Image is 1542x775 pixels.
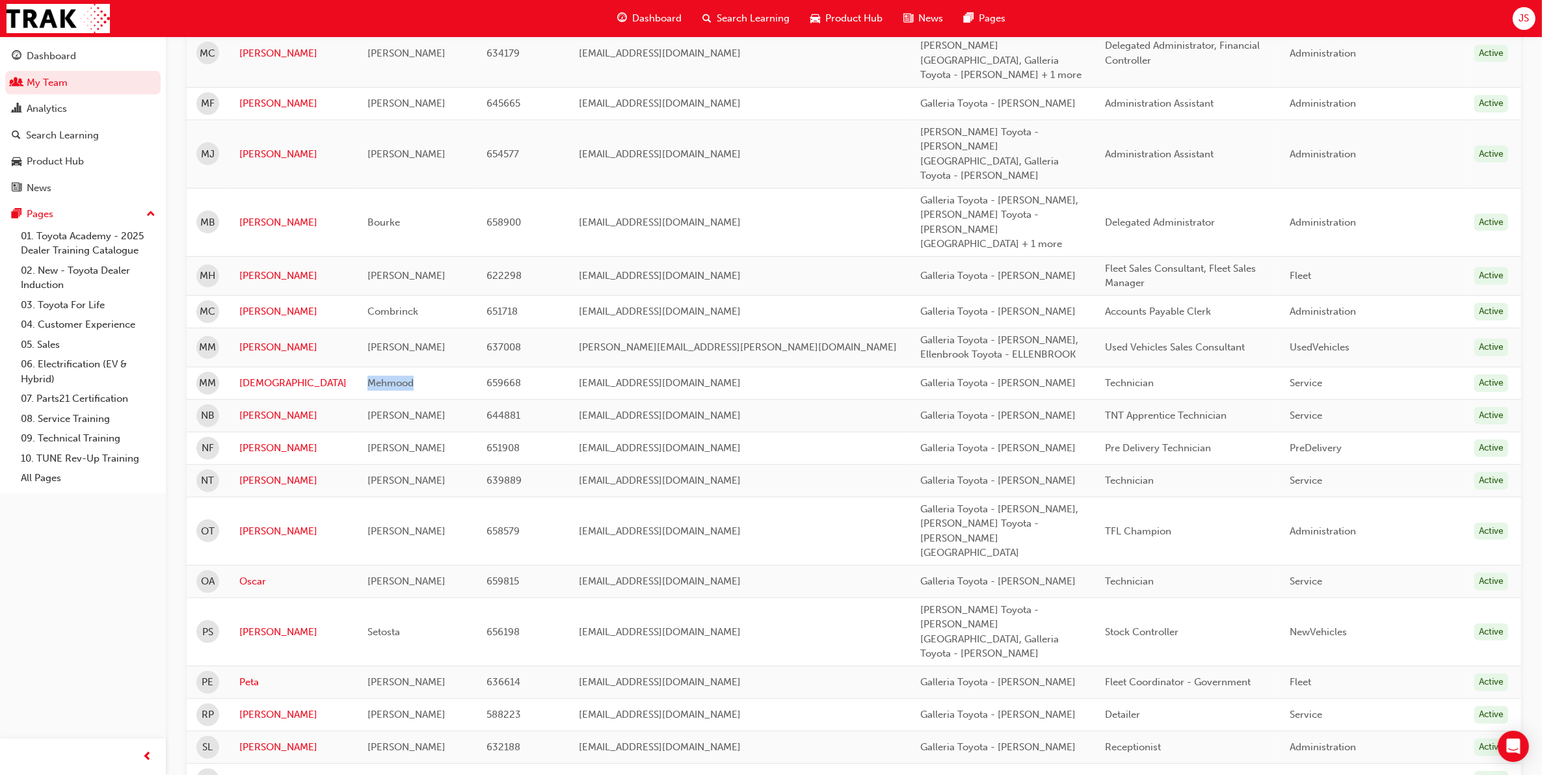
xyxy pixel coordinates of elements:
span: [PERSON_NAME] Toyota - [PERSON_NAME][GEOGRAPHIC_DATA], Galleria Toyota - [PERSON_NAME] [921,126,1059,182]
a: [PERSON_NAME] [239,740,349,755]
span: Delegated Administrator, Financial Controller [1105,40,1260,66]
a: Dashboard [5,44,161,68]
span: Administration [1290,217,1356,228]
span: pages-icon [12,209,21,220]
span: Service [1290,410,1322,421]
span: guage-icon [617,10,627,27]
span: MJ [201,147,215,162]
a: 03. Toyota For Life [16,295,161,315]
a: News [5,176,161,200]
span: search-icon [12,130,21,142]
div: Active [1474,573,1508,590]
span: [EMAIL_ADDRESS][DOMAIN_NAME] [579,217,741,228]
a: Oscar [239,574,349,589]
span: 637008 [486,341,521,353]
div: Active [1474,303,1508,321]
span: people-icon [12,77,21,89]
span: Galleria Toyota - [PERSON_NAME] [921,442,1076,454]
span: TFL Champion [1105,525,1171,537]
span: pages-icon [964,10,974,27]
span: [EMAIL_ADDRESS][DOMAIN_NAME] [579,306,741,317]
span: 658900 [486,217,521,228]
span: [PERSON_NAME] [367,98,445,109]
div: Active [1474,45,1508,62]
button: JS [1513,7,1535,30]
span: [PERSON_NAME] [367,270,445,282]
a: search-iconSearch Learning [692,5,800,32]
span: Galleria Toyota - [PERSON_NAME] [921,377,1076,389]
a: 06. Electrification (EV & Hybrid) [16,354,161,389]
div: Product Hub [27,154,84,169]
span: News [918,11,943,26]
button: DashboardMy TeamAnalyticsSearch LearningProduct HubNews [5,42,161,202]
a: [PERSON_NAME] [239,340,349,355]
span: [EMAIL_ADDRESS][DOMAIN_NAME] [579,47,741,59]
span: Accounts Payable Clerk [1105,306,1211,317]
span: Administration [1290,525,1356,537]
span: Galleria Toyota - [PERSON_NAME], Ellenbrook Toyota - ELLENBROOK [921,334,1079,361]
span: prev-icon [143,749,153,765]
span: [PERSON_NAME] [367,47,445,59]
span: Galleria Toyota - [PERSON_NAME] [921,575,1076,587]
button: Pages [5,202,161,226]
span: Technician [1105,575,1154,587]
span: 659668 [486,377,521,389]
span: search-icon [702,10,711,27]
span: [PERSON_NAME] [367,475,445,486]
span: 632188 [486,741,520,753]
span: [PERSON_NAME] [367,525,445,537]
span: [PERSON_NAME] [367,709,445,720]
span: Dashboard [632,11,682,26]
span: [EMAIL_ADDRESS][DOMAIN_NAME] [579,475,741,486]
span: 656198 [486,626,520,638]
a: My Team [5,71,161,95]
span: Technician [1105,377,1154,389]
span: Galleria Toyota - [PERSON_NAME] [921,676,1076,688]
span: [EMAIL_ADDRESS][DOMAIN_NAME] [579,709,741,720]
span: PE [202,675,214,690]
div: Active [1474,339,1508,356]
span: chart-icon [12,103,21,115]
span: 636614 [486,676,520,688]
div: Open Intercom Messenger [1498,731,1529,762]
span: [EMAIL_ADDRESS][DOMAIN_NAME] [579,525,741,537]
a: [PERSON_NAME] [239,408,349,423]
span: 654577 [486,148,519,160]
div: Active [1474,95,1508,112]
div: Active [1474,624,1508,641]
div: Active [1474,267,1508,285]
a: 10. TUNE Rev-Up Training [16,449,161,469]
span: NT [202,473,215,488]
span: Pre Delivery Technician [1105,442,1211,454]
span: Administration [1290,148,1356,160]
span: [EMAIL_ADDRESS][DOMAIN_NAME] [579,148,741,160]
span: MC [200,304,216,319]
span: car-icon [810,10,820,27]
span: Stock Controller [1105,626,1178,638]
span: Galleria Toyota - [PERSON_NAME] [921,741,1076,753]
a: [PERSON_NAME] [239,473,349,488]
span: [PERSON_NAME][EMAIL_ADDRESS][PERSON_NAME][DOMAIN_NAME] [579,341,897,353]
span: Service [1290,475,1322,486]
span: 651908 [486,442,520,454]
a: 01. Toyota Academy - 2025 Dealer Training Catalogue [16,226,161,261]
a: 05. Sales [16,335,161,355]
span: [EMAIL_ADDRESS][DOMAIN_NAME] [579,98,741,109]
span: 588223 [486,709,521,720]
div: News [27,181,51,196]
div: Active [1474,706,1508,724]
span: Fleet [1290,676,1311,688]
span: Galleria Toyota - [PERSON_NAME] [921,98,1076,109]
a: 09. Technical Training [16,428,161,449]
a: [PERSON_NAME] [239,625,349,640]
a: [PERSON_NAME] [239,524,349,539]
span: Service [1290,377,1322,389]
a: [PERSON_NAME] [239,96,349,111]
span: Used Vehicles Sales Consultant [1105,341,1245,353]
a: [PERSON_NAME] [239,269,349,283]
span: PreDelivery [1290,442,1342,454]
span: NF [202,441,214,456]
div: Pages [27,207,53,222]
span: [EMAIL_ADDRESS][DOMAIN_NAME] [579,410,741,421]
a: car-iconProduct Hub [800,5,893,32]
